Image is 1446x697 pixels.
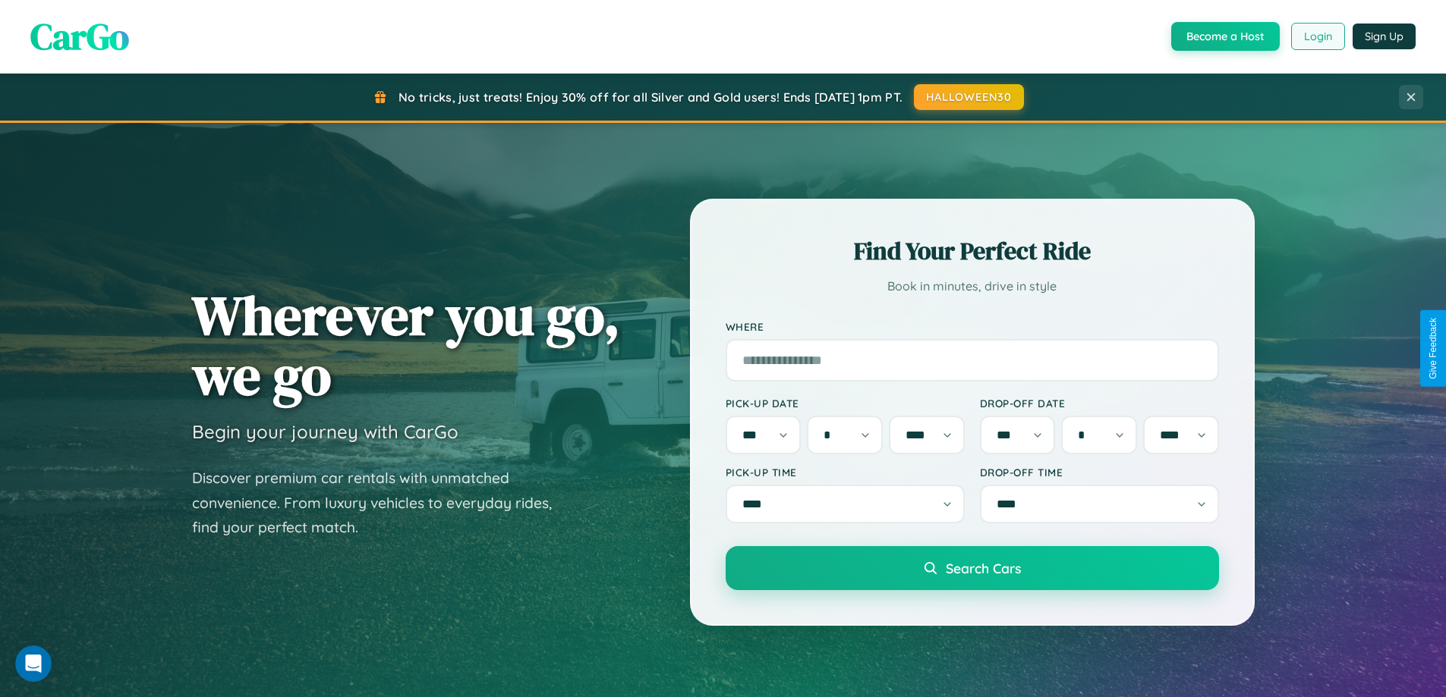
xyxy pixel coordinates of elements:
[726,320,1219,333] label: Where
[980,466,1219,479] label: Drop-off Time
[15,645,52,682] iframe: Intercom live chat
[1291,23,1345,50] button: Login
[1428,318,1438,379] div: Give Feedback
[946,560,1021,576] span: Search Cars
[192,466,572,540] p: Discover premium car rentals with unmatched convenience. From luxury vehicles to everyday rides, ...
[980,397,1219,410] label: Drop-off Date
[399,89,903,105] span: No tricks, just treats! Enjoy 30% off for all Silver and Gold users! Ends [DATE] 1pm PT.
[1171,22,1280,51] button: Become a Host
[192,285,620,405] h1: Wherever you go, we go
[726,466,965,479] label: Pick-up Time
[726,234,1219,268] h2: Find Your Perfect Ride
[726,275,1219,297] p: Book in minutes, drive in style
[1353,24,1416,49] button: Sign Up
[192,420,458,443] h3: Begin your journey with CarGo
[30,11,129,61] span: CarGo
[726,546,1219,590] button: Search Cars
[726,397,965,410] label: Pick-up Date
[914,84,1024,110] button: HALLOWEEN30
